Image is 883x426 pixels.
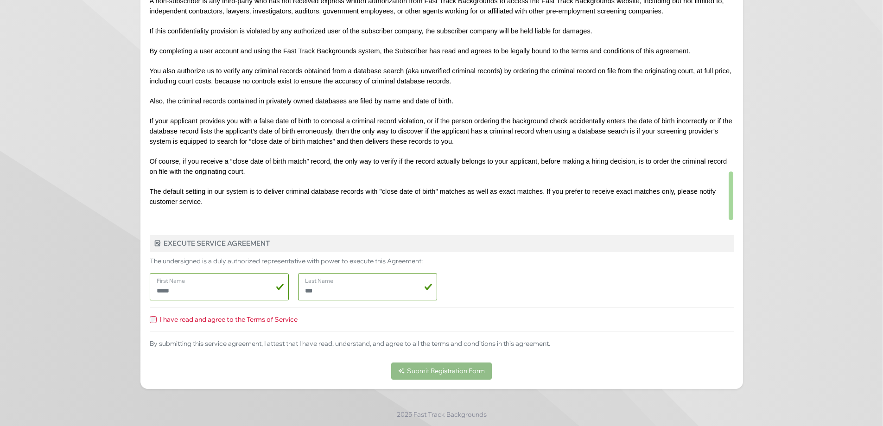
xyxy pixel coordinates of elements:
span: By completing a user account and using the Fast Track Backgrounds system, the Subscriber has read... [150,47,691,55]
p: By submitting this service agreement, I attest that I have read, understand, and agree to all the... [150,339,734,349]
span: The default setting in our system is to deliver criminal database records with "close date of bir... [150,188,716,205]
span: If this confidentiality provision is violated by any authorized user of the subscriber company, t... [150,27,592,35]
button: Submit Registration Form [391,362,492,380]
p: The undersigned is a duly authorized representative with power to execute this Agreement: [150,256,734,266]
label: I have read and agree to the Terms of Service [160,315,298,324]
span: You also authorize us to verify any criminal records obtained from a database search (aka unverif... [150,67,732,85]
span: Also, the criminal records contained in privately owned databases are filed by name and date of b... [150,97,454,105]
span: Of course, if you receive a “close date of birth match” record, the only way to verify if the rec... [150,158,727,175]
span: 2025 Fast Track Backgrounds [397,410,487,420]
h5: Execute Service Agreement [150,235,734,252]
span: If your applicant provides you with a false date of birth to conceal a criminal record violation,... [150,117,732,145]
